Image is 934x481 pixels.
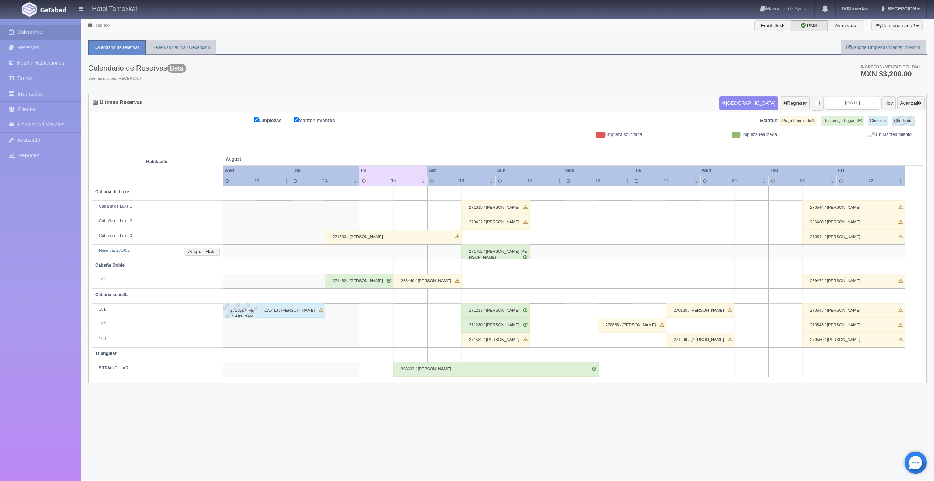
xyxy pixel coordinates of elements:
[860,178,882,184] div: 22
[842,6,868,11] b: Monedas
[632,166,700,176] th: Tue
[719,96,778,110] button: [GEOGRAPHIC_DATA]
[226,156,356,162] span: August
[892,116,915,126] label: Check-out
[291,166,359,176] th: Thu
[167,64,186,73] span: Beta
[519,178,540,184] div: 17
[837,166,905,176] th: Fri
[821,116,864,126] label: Hospedaje Pagado
[724,178,745,184] div: 20
[513,132,648,138] div: Limpieza solicitada
[792,178,813,184] div: 21
[802,303,905,318] div: 270543 / [PERSON_NAME]
[223,303,257,318] div: 271351 / [PERSON_NAME]
[782,132,917,138] div: En Mantenimiento
[451,178,472,184] div: 16
[246,178,267,184] div: 13
[841,40,926,55] a: Reporte Limpiezas/Mantenimientos
[359,166,427,176] th: Fri
[871,20,923,31] button: ¡Comienza aquí!
[254,117,259,122] input: Limpiezas
[666,303,734,318] div: 270180 / [PERSON_NAME]
[587,178,608,184] div: 18
[666,333,734,347] div: 271299 / [PERSON_NAME]
[325,230,462,244] div: 271303 / [PERSON_NAME]
[802,333,905,347] div: 270550 / [PERSON_NAME]
[461,200,530,215] div: 271315 / [PERSON_NAME]
[461,244,530,259] div: 271452 / [PERSON_NAME] [PERSON_NAME]
[95,204,220,209] div: Cabaña de Luxe 1
[95,292,129,297] b: Cabaña sencilla
[427,166,496,176] th: Sat
[95,336,220,342] div: 103
[22,2,37,17] img: Getabed
[760,117,779,124] label: Estatus:
[383,178,404,184] div: 15
[754,20,791,31] label: Front Desk
[95,23,110,28] a: Tablero
[294,116,346,124] label: Mantenimientos
[461,215,530,230] div: 270422 / [PERSON_NAME]
[95,263,125,268] b: Cabaña Doble
[393,362,599,377] div: 268633 / [PERSON_NAME]
[257,303,325,318] div: 271413 / [PERSON_NAME]
[656,178,677,184] div: 19
[802,318,905,333] div: 270543 / [PERSON_NAME]
[254,116,293,124] label: Limpiezas
[95,321,220,327] div: 102
[860,65,920,69] span: Ingresos / Ventas del día
[184,248,220,256] button: Asignar Hab.
[315,178,336,184] div: 14
[802,230,905,244] div: 270544 / [PERSON_NAME]
[768,166,837,176] th: Thu
[496,166,564,176] th: Sun
[868,116,888,126] label: Check-in
[95,351,117,356] b: Triangular
[461,318,530,333] div: 271280 / [PERSON_NAME]
[92,4,137,13] h4: Hotel Temexkal
[95,306,220,312] div: 101
[802,200,905,215] div: 270544 / [PERSON_NAME]
[146,40,216,55] a: Reservas del día / Recepción
[393,274,462,288] div: 268440 / [PERSON_NAME]
[95,233,220,239] div: Cabaña de Luxe 3
[95,365,220,371] div: 5 TRIANGULAR
[897,96,925,110] button: Avanzar
[95,189,129,194] b: Cabaña de Luxe
[881,96,896,110] button: Hoy
[461,303,530,318] div: 271217 / [PERSON_NAME]
[780,116,817,126] label: Pago Pendiente
[700,166,768,176] th: Wed
[827,20,864,31] label: Avanzado
[648,132,782,138] div: Limpieza realizada
[802,274,905,288] div: 269472 / [PERSON_NAME]
[294,117,299,122] input: Mantenimientos
[886,6,916,11] span: RECEPCION
[40,7,66,12] img: Getabed
[146,159,168,164] strong: Habitación
[598,318,666,333] div: 270858 / [PERSON_NAME]
[93,100,143,105] h4: Últimas Reservas
[95,277,220,283] div: 104
[564,166,632,176] th: Mon
[802,215,905,230] div: 266460 / [PERSON_NAME]
[88,40,146,55] a: Calendario de reservas
[860,70,920,78] h3: MXN $3,200.00
[88,64,186,72] h3: Calendario de Reservas
[223,166,291,176] th: Wed
[95,218,220,224] div: Cabaña de Luxe 2
[461,333,530,347] div: 271532 / [PERSON_NAME]
[780,96,810,110] button: Regresar
[88,76,186,82] span: Buenas noches, RECEPCION.
[791,20,828,31] label: PMS
[325,274,393,288] div: 271482 / [PERSON_NAME]
[99,248,130,252] a: Reserva: 271452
